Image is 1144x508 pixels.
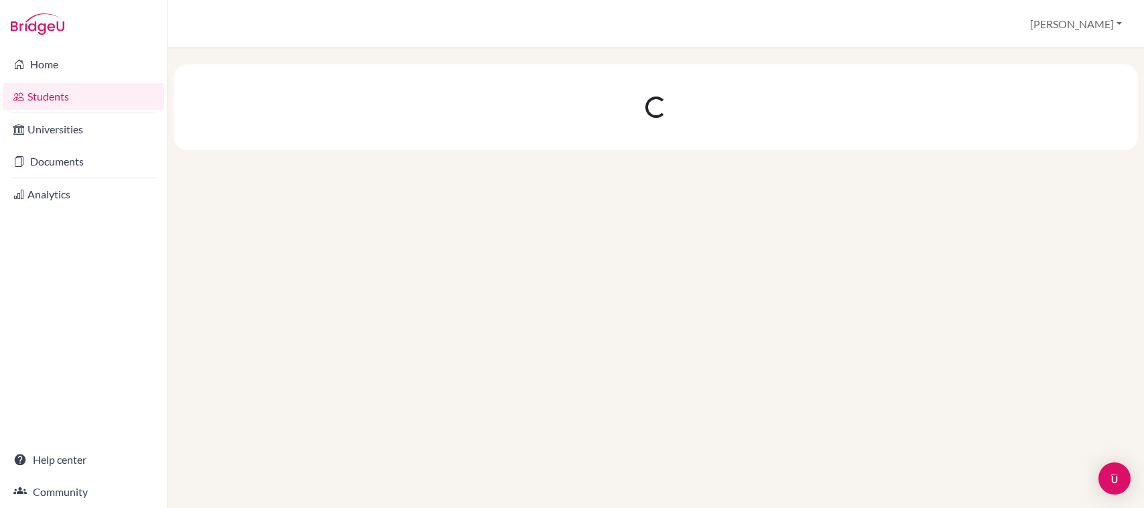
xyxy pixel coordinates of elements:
[3,181,164,208] a: Analytics
[3,83,164,110] a: Students
[11,13,64,35] img: Bridge-U
[3,479,164,505] a: Community
[1024,11,1128,37] button: [PERSON_NAME]
[3,116,164,143] a: Universities
[3,446,164,473] a: Help center
[3,51,164,78] a: Home
[1098,462,1131,495] div: Open Intercom Messenger
[3,148,164,175] a: Documents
